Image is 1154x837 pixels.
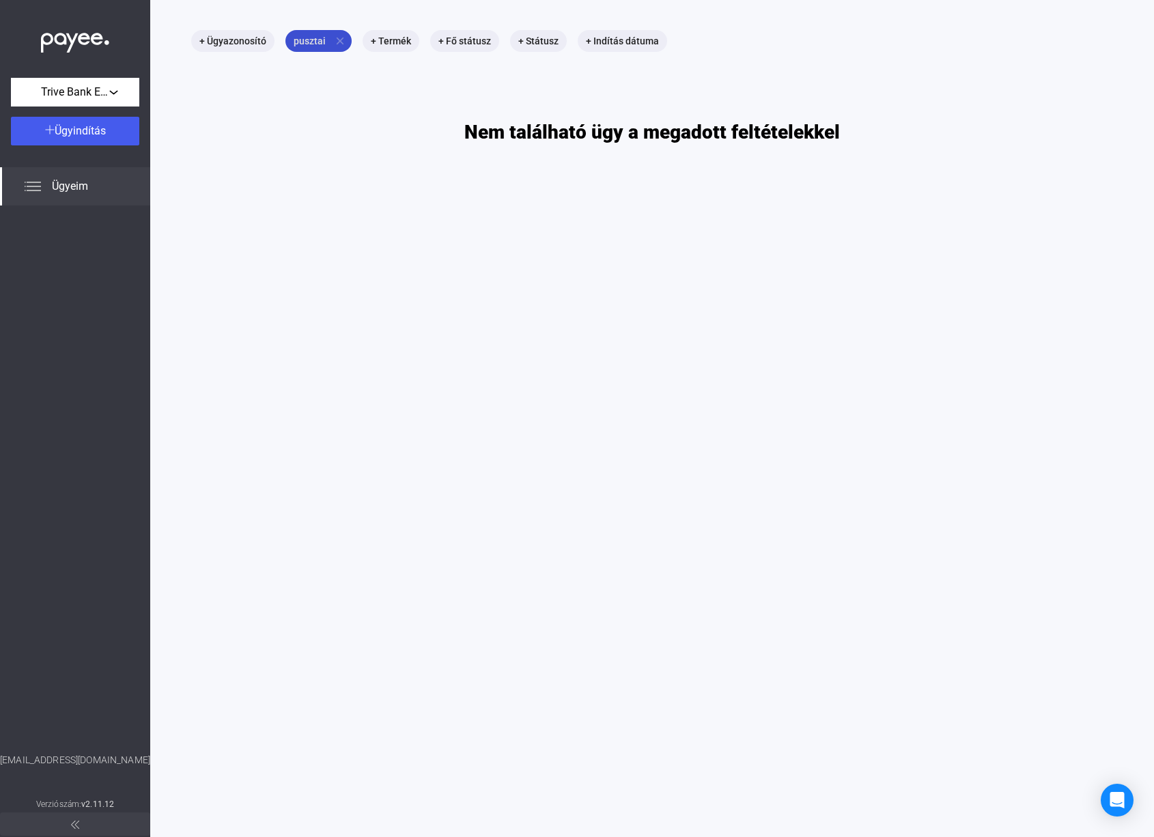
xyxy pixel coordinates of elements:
[578,30,667,52] mat-chip: + Indítás dátuma
[464,120,840,144] h1: Nem található ügy a megadott feltételekkel
[81,799,114,809] strong: v2.11.12
[25,178,41,195] img: list.svg
[430,30,499,52] mat-chip: + Fő státusz
[41,84,109,100] span: Trive Bank Europe Zrt.
[510,30,567,52] mat-chip: + Státusz
[55,124,106,137] span: Ügyindítás
[71,821,79,829] img: arrow-double-left-grey.svg
[191,30,275,52] mat-chip: + Ügyazonosító
[334,35,346,47] mat-icon: close
[1101,784,1134,817] div: Open Intercom Messenger
[45,125,55,134] img: plus-white.svg
[41,25,109,53] img: white-payee-white-dot.svg
[285,30,352,52] mat-chip: pusztai
[11,117,139,145] button: Ügyindítás
[363,30,419,52] mat-chip: + Termék
[52,178,88,195] span: Ügyeim
[11,78,139,107] button: Trive Bank Europe Zrt.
